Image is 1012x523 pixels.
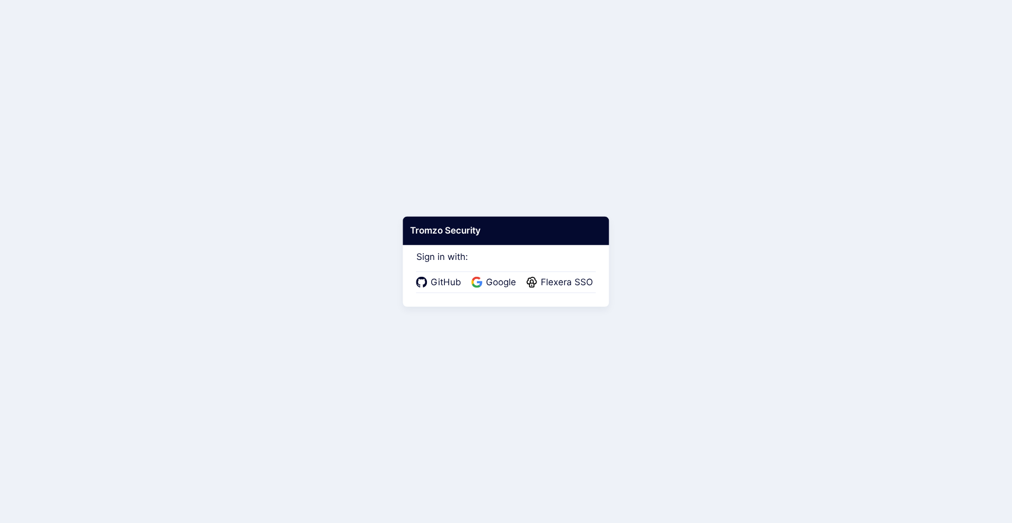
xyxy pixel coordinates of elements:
a: Flexera SSO [527,276,596,289]
div: Tromzo Security [403,217,609,245]
span: Google [483,276,519,289]
div: Sign in with: [416,237,596,293]
span: Flexera SSO [538,276,596,289]
a: GitHub [416,276,464,289]
a: Google [472,276,519,289]
span: GitHub [427,276,464,289]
